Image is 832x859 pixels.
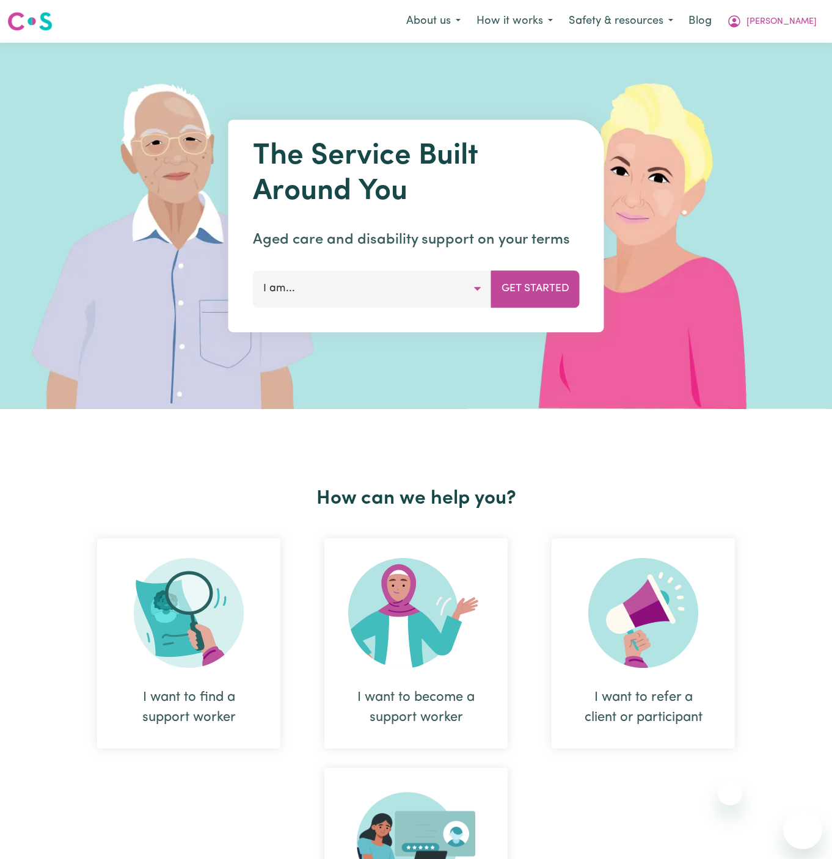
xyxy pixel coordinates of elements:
a: Careseekers logo [7,7,53,35]
div: I want to find a support worker [97,538,280,748]
button: Get Started [491,270,580,307]
button: How it works [469,9,561,34]
button: My Account [719,9,825,34]
h2: How can we help you? [75,487,757,510]
div: I want to become a support worker [324,538,508,748]
div: I want to become a support worker [354,687,478,728]
h1: The Service Built Around You [253,139,580,209]
div: I want to refer a client or participant [552,538,735,748]
button: I am... [253,270,492,307]
iframe: Button to launch messaging window [783,810,822,849]
img: Refer [588,558,698,668]
div: I want to find a support worker [126,687,251,728]
iframe: Close message [718,781,742,805]
img: Search [134,558,244,668]
img: Become Worker [348,558,484,668]
img: Careseekers logo [7,10,53,32]
div: I want to refer a client or participant [581,687,706,728]
a: Blog [681,8,719,35]
span: [PERSON_NAME] [746,15,817,29]
button: Safety & resources [561,9,681,34]
p: Aged care and disability support on your terms [253,229,580,251]
button: About us [398,9,469,34]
